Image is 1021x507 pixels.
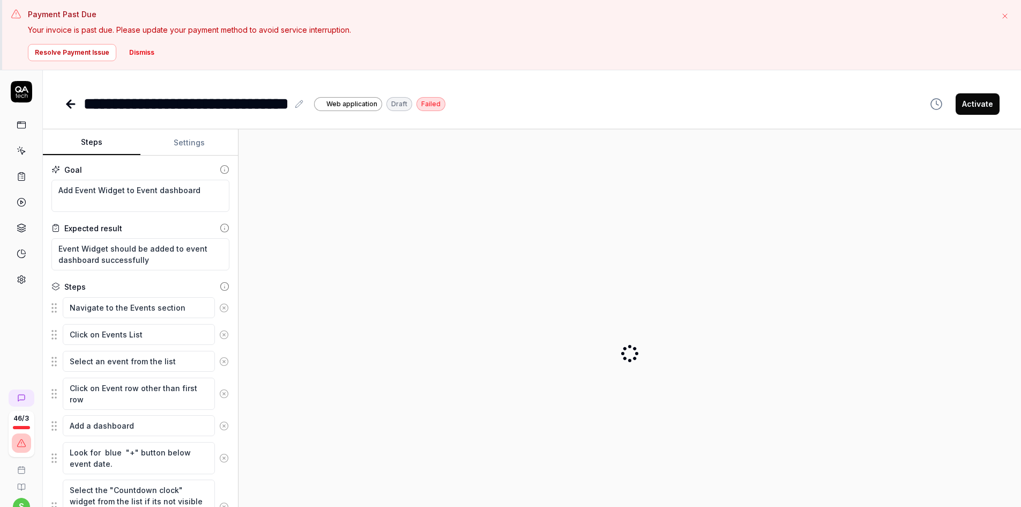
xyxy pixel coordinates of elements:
div: Suggestions [51,377,229,410]
button: Remove step [215,447,233,469]
div: Suggestions [51,442,229,475]
div: Suggestions [51,350,229,373]
a: New conversation [9,390,34,407]
a: Web application [314,97,382,111]
h3: Payment Past Due [28,9,991,20]
button: Remove step [215,383,233,405]
a: Book a call with us [4,457,38,474]
div: Suggestions [51,415,229,437]
span: 46 / 3 [13,415,29,422]
button: Settings [140,130,238,156]
div: Suggestions [51,324,229,346]
div: Draft [386,97,412,111]
div: Goal [64,164,82,175]
button: Activate [956,93,1000,115]
button: Remove step [215,324,233,346]
button: Resolve Payment Issue [28,44,116,61]
div: Expected result [64,223,122,234]
button: Remove step [215,415,233,437]
div: Suggestions [51,297,229,319]
button: Remove step [215,297,233,319]
div: Failed [416,97,445,111]
span: Web application [326,99,377,109]
button: Dismiss [123,44,161,61]
p: Your invoice is past due. Please update your payment method to avoid service interruption. [28,24,991,35]
button: Steps [43,130,140,156]
button: View version history [923,93,949,115]
div: Steps [64,281,86,292]
a: Documentation [4,474,38,491]
button: Remove step [215,351,233,372]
